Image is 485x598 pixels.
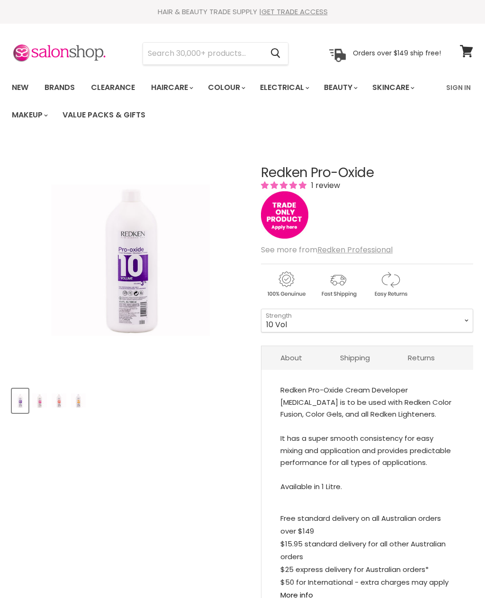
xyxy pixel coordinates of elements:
[10,386,251,413] div: Product thumbnails
[261,191,308,239] img: tradeonly_small.jpg
[71,390,86,412] img: Redken Pro-Oxide
[365,270,415,299] img: returns.gif
[261,180,308,191] span: 5.00 stars
[365,78,420,98] a: Skincare
[5,105,54,125] a: Makeup
[253,78,315,98] a: Electrical
[321,346,389,369] a: Shipping
[5,78,36,98] a: New
[51,389,67,413] button: Redken Pro-Oxide
[308,180,340,191] span: 1 review
[440,78,476,98] a: Sign In
[5,74,440,129] ul: Main menu
[313,270,363,299] img: shipping.gif
[261,166,473,180] h1: Redken Pro-Oxide
[389,346,454,369] a: Returns
[280,384,454,493] div: Redken Pro-Oxide Cream Developer [MEDICAL_DATA] is to be used with Redken Color Fusion, Color Gel...
[201,78,251,98] a: Colour
[37,78,82,98] a: Brands
[317,244,393,255] a: Redken Professional
[143,43,263,64] input: Search
[261,270,311,299] img: genuine.gif
[13,390,27,412] img: Redken Pro-Oxide
[353,49,441,57] p: Orders over $149 ship free!
[144,78,199,98] a: Haircare
[84,78,142,98] a: Clearance
[70,389,87,413] button: Redken Pro-Oxide
[317,78,363,98] a: Beauty
[263,43,288,64] button: Search
[261,7,328,17] a: GET TRADE ACCESS
[12,142,250,380] div: Redken Pro-Oxide image. Click or Scroll to Zoom.
[52,390,66,412] img: Redken Pro-Oxide
[55,105,153,125] a: Value Packs & Gifts
[32,390,47,412] img: Redken Pro-Oxide
[261,346,321,369] a: About
[143,42,288,65] form: Product
[31,389,48,413] button: Redken Pro-Oxide
[261,244,393,255] span: See more from
[12,389,28,413] button: Redken Pro-Oxide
